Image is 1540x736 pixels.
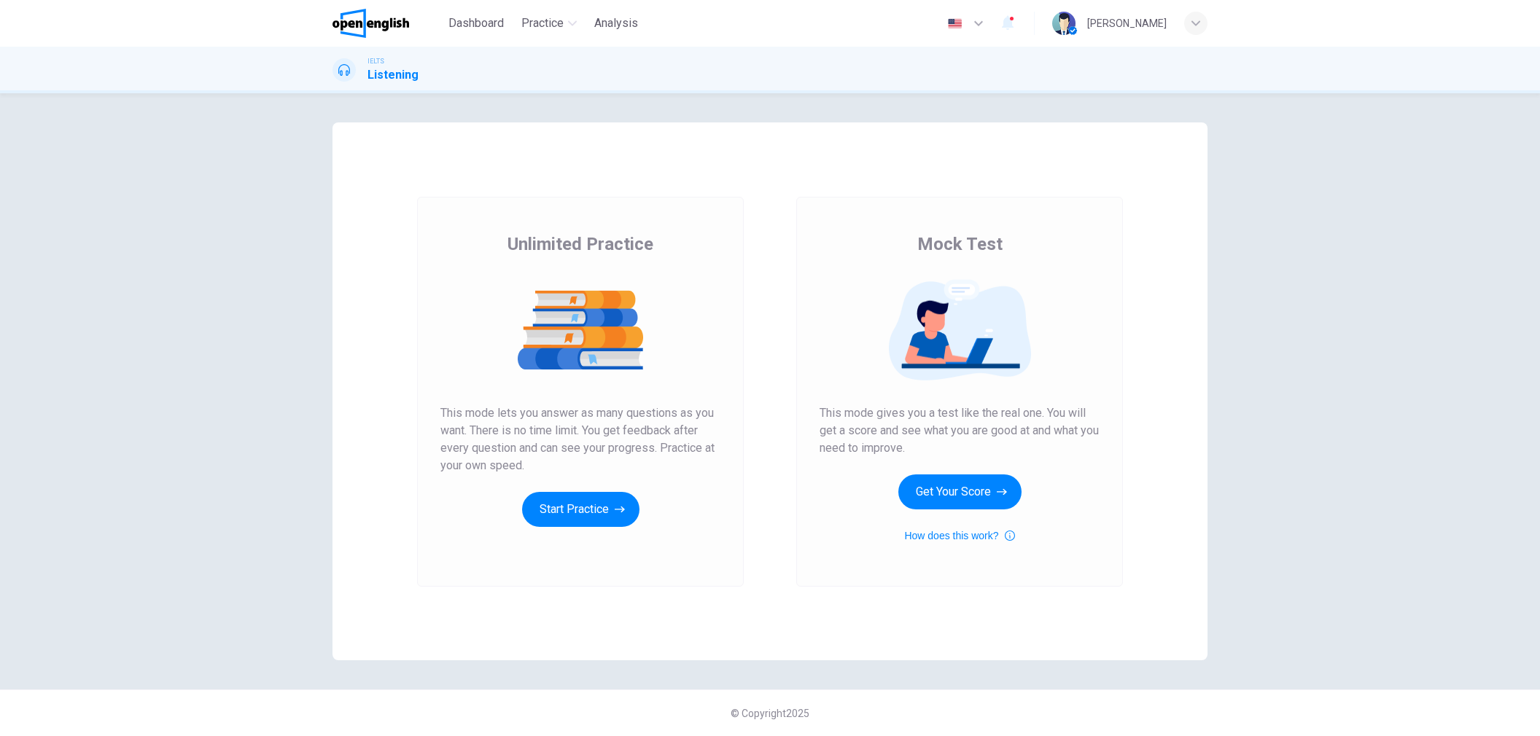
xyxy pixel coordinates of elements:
[917,232,1003,256] span: Mock Test
[904,527,1014,544] button: How does this work?
[367,66,419,84] h1: Listening
[898,474,1022,509] button: Get Your Score
[332,9,443,38] a: OpenEnglish logo
[594,15,638,32] span: Analysis
[367,56,384,66] span: IELTS
[588,10,644,36] button: Analysis
[507,232,653,256] span: Unlimited Practice
[443,10,510,36] button: Dashboard
[516,10,583,36] button: Practice
[1087,15,1167,32] div: [PERSON_NAME]
[820,404,1100,457] span: This mode gives you a test like the real one. You will get a score and see what you are good at a...
[1052,12,1076,35] img: Profile picture
[332,9,409,38] img: OpenEnglish logo
[521,15,564,32] span: Practice
[731,708,809,719] span: © Copyright 2025
[522,492,639,527] button: Start Practice
[448,15,504,32] span: Dashboard
[440,404,720,474] span: This mode lets you answer as many questions as you want. There is no time limit. You get feedback...
[946,18,964,29] img: en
